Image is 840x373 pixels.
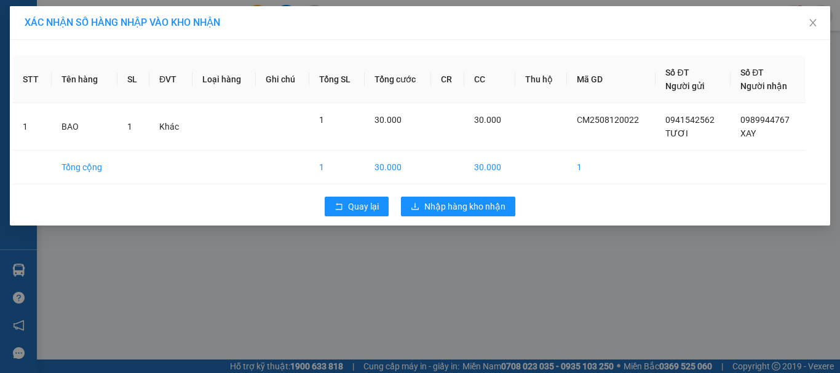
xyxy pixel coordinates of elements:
td: 1 [309,151,365,184]
span: Số ĐT [665,68,689,77]
td: 1 [567,151,656,184]
span: rollback [335,202,343,212]
span: XÁC NHẬN SỐ HÀNG NHẬP VÀO KHO NHẬN [25,17,220,28]
span: 0989944767 [740,115,790,125]
span: download [411,202,419,212]
span: 1 [127,122,132,132]
td: BAO [52,103,117,151]
button: downloadNhập hàng kho nhận [401,197,515,216]
th: Thu hộ [515,56,567,103]
td: Khác [149,103,192,151]
th: CR [431,56,464,103]
td: 30.000 [464,151,515,184]
th: Tổng cước [365,56,431,103]
th: Loại hàng [192,56,256,103]
button: rollbackQuay lại [325,197,389,216]
span: close [808,18,818,28]
span: CM2508120022 [577,115,639,125]
th: SL [117,56,149,103]
th: Ghi chú [256,56,309,103]
button: Close [796,6,830,41]
span: 30.000 [374,115,402,125]
span: Người nhận [740,81,787,91]
td: 1 [13,103,52,151]
span: Nhập hàng kho nhận [424,200,505,213]
th: ĐVT [149,56,192,103]
td: Tổng cộng [52,151,117,184]
th: CC [464,56,515,103]
span: Số ĐT [740,68,764,77]
th: Mã GD [567,56,656,103]
span: 0941542562 [665,115,715,125]
span: XAY [740,128,756,138]
th: Tên hàng [52,56,117,103]
span: 1 [319,115,324,125]
td: 30.000 [365,151,431,184]
span: Quay lại [348,200,379,213]
span: TƯƠI [665,128,688,138]
th: Tổng SL [309,56,365,103]
th: STT [13,56,52,103]
span: Người gửi [665,81,705,91]
span: 30.000 [474,115,501,125]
